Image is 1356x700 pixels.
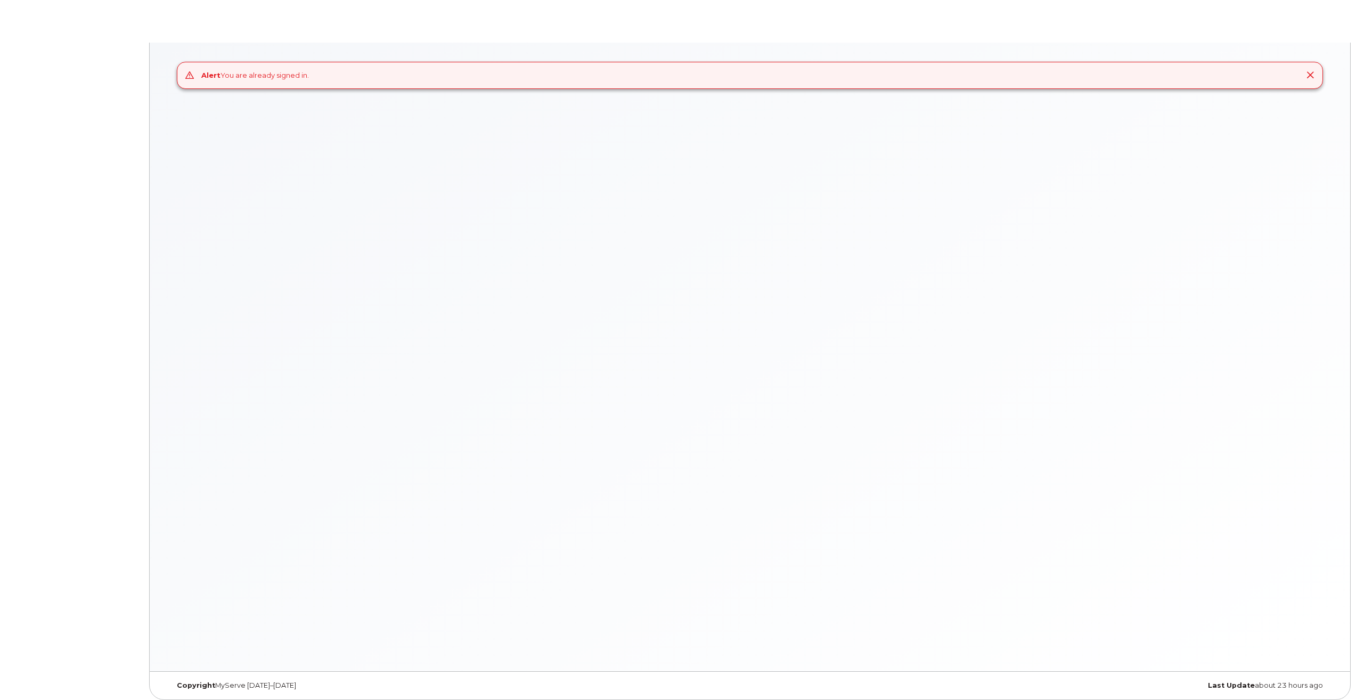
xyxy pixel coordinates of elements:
[169,681,556,690] div: MyServe [DATE]–[DATE]
[201,70,309,80] div: You are already signed in.
[944,681,1331,690] div: about 23 hours ago
[177,681,215,689] strong: Copyright
[1208,681,1255,689] strong: Last Update
[201,71,220,79] strong: Alert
